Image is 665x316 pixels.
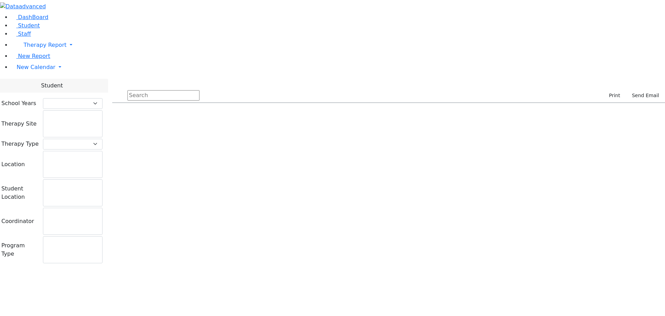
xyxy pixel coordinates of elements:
[1,140,39,148] label: Therapy Type
[17,64,55,70] span: New Calendar
[11,31,31,37] a: Staff
[1,241,39,258] label: Program Type
[1,99,36,108] label: School Years
[11,53,50,59] a: New Report
[11,60,665,74] a: New Calendar
[41,82,63,90] span: Student
[11,38,665,52] a: Therapy Report
[1,217,34,225] label: Coordinator
[1,185,39,201] label: Student Location
[18,53,50,59] span: New Report
[1,120,37,128] label: Therapy Site
[11,14,48,20] a: DashBoard
[24,42,66,48] span: Therapy Report
[18,31,31,37] span: Staff
[18,14,48,20] span: DashBoard
[11,22,40,29] a: Student
[1,160,25,169] label: Location
[18,22,40,29] span: Student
